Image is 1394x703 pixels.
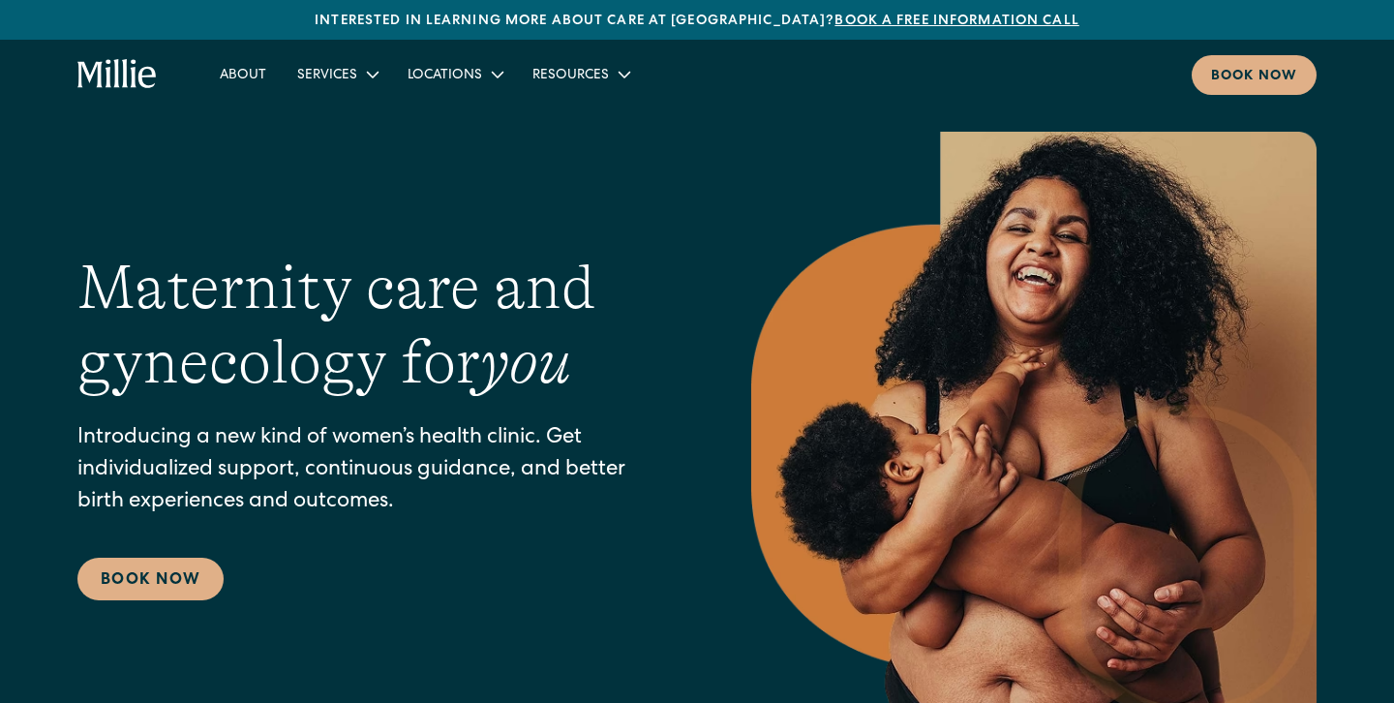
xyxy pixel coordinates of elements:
[77,251,674,400] h1: Maternity care and gynecology for
[480,327,571,397] em: you
[1211,67,1297,87] div: Book now
[408,66,482,86] div: Locations
[517,58,644,90] div: Resources
[297,66,357,86] div: Services
[77,59,158,90] a: home
[77,558,224,600] a: Book Now
[204,58,282,90] a: About
[282,58,392,90] div: Services
[392,58,517,90] div: Locations
[532,66,609,86] div: Resources
[834,15,1078,28] a: Book a free information call
[1192,55,1317,95] a: Book now
[77,423,674,519] p: Introducing a new kind of women’s health clinic. Get individualized support, continuous guidance,...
